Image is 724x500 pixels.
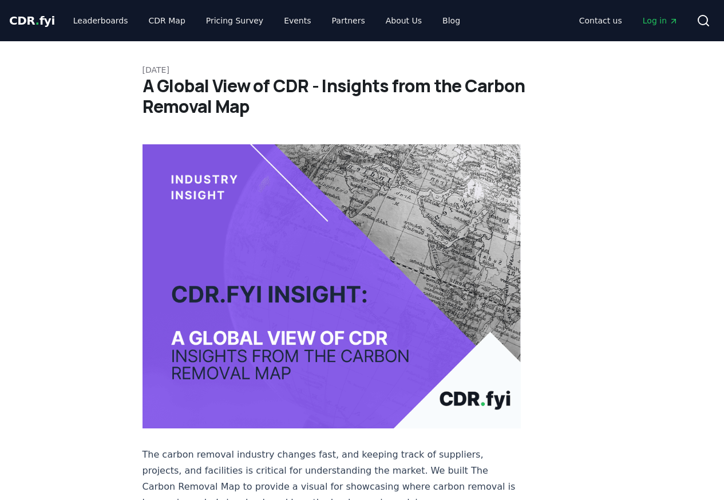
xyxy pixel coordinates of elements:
span: CDR fyi [9,14,55,27]
nav: Main [570,10,687,31]
a: Events [275,10,320,31]
a: Leaderboards [64,10,137,31]
a: Contact us [570,10,631,31]
a: About Us [377,10,431,31]
a: Blog [433,10,469,31]
nav: Main [64,10,469,31]
h1: A Global View of CDR - Insights from the Carbon Removal Map [143,76,582,117]
span: . [35,14,39,27]
span: Log in [643,15,678,26]
a: CDR Map [140,10,195,31]
a: Pricing Survey [197,10,272,31]
p: [DATE] [143,64,582,76]
a: Log in [634,10,687,31]
a: CDR.fyi [9,13,55,29]
img: blog post image [143,144,521,428]
a: Partners [323,10,374,31]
